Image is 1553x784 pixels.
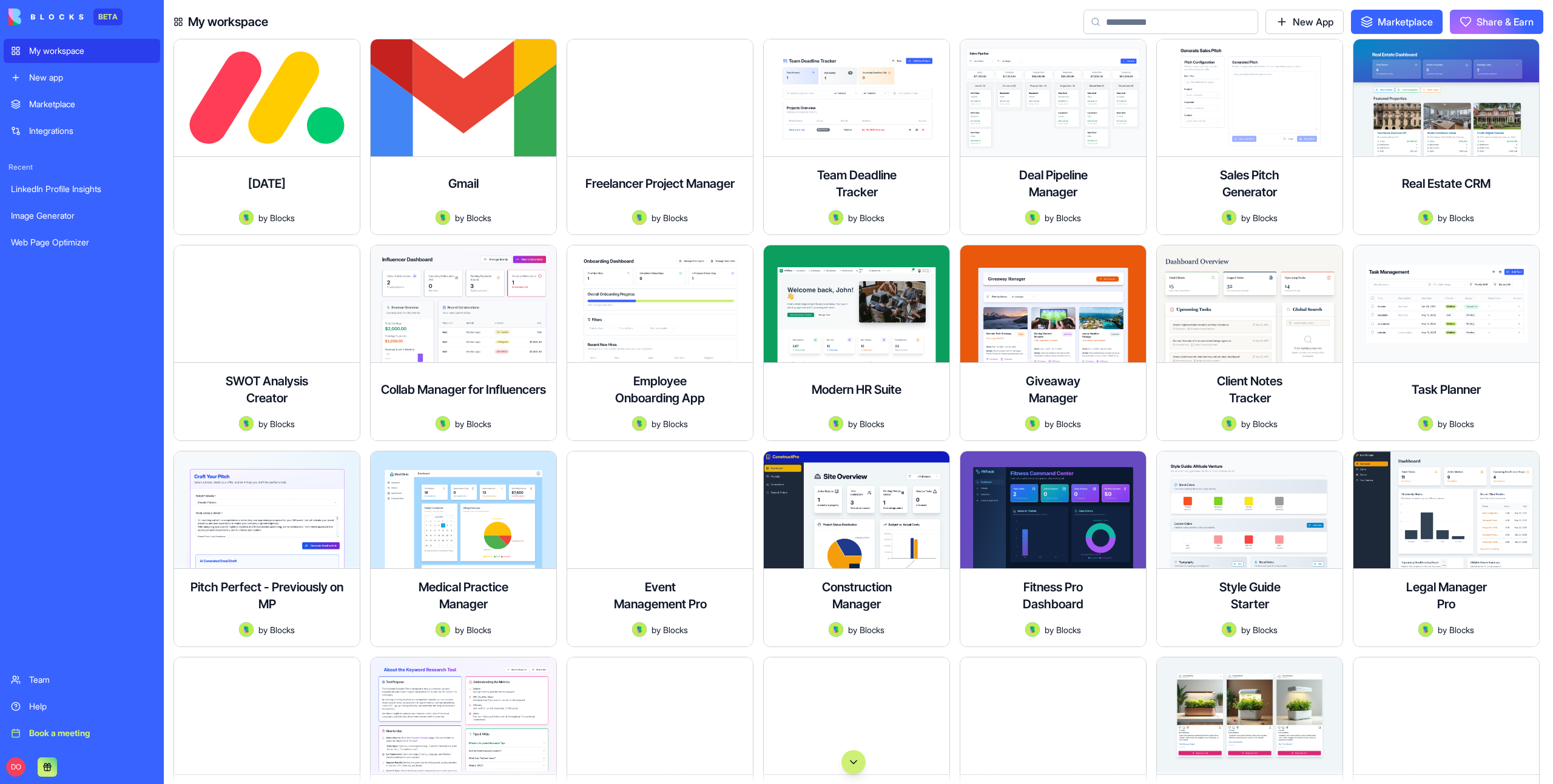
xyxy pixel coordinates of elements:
span: by [1438,211,1447,224]
span: Blocks [270,211,295,224]
span: Blocks [1056,211,1081,224]
div: My workspace [29,45,153,57]
a: Image Generator [4,204,160,228]
h4: Real Estate CRM [1402,175,1491,192]
a: Task PlannerAvatarbyBlocks [1353,245,1540,441]
a: Style Guide StarterAvatarbyBlocks [1156,451,1343,647]
img: Avatar [632,416,647,431]
a: Employee Onboarding AppAvatarbyBlocks [567,245,753,441]
h4: Deal Pipeline Manager [1005,167,1102,201]
span: Blocks [860,417,884,430]
img: Avatar [239,416,254,431]
div: Help [29,700,153,713]
span: DO [6,757,25,777]
h4: Modern HR Suite [812,381,901,398]
a: Modern HR SuiteAvatarbyBlocks [763,245,950,441]
a: Pitch Perfect - Previously on MPAvatarbyBlocks [173,451,360,647]
a: Giveaway ManagerAvatarbyBlocks [960,245,1147,441]
a: BETA [8,8,123,25]
a: Marketplace [1351,10,1443,34]
span: Blocks [270,623,295,636]
h4: Style Guide Starter [1201,579,1298,613]
a: Legal Manager ProAvatarbyBlocks [1353,451,1540,647]
h4: My workspace [188,13,268,30]
div: Image Generator [11,210,153,222]
img: Avatar [436,416,450,431]
span: by [455,417,464,430]
span: by [652,211,661,224]
h4: Fitness Pro Dashboard [1005,579,1102,613]
button: Share & Earn [1450,10,1543,34]
span: by [1438,417,1447,430]
a: Freelancer Project ManagerAvatarbyBlocks [567,39,753,235]
img: Avatar [1222,622,1236,637]
a: Event Management ProAvatarbyBlocks [567,451,753,647]
img: Avatar [1222,416,1236,431]
img: Avatar [239,210,254,225]
h4: Medical Practice Manager [415,579,512,613]
div: Book a meeting [29,727,153,739]
a: Marketplace [4,92,160,116]
h4: SWOT Analysis Creator [218,373,315,407]
img: Avatar [829,622,843,637]
img: Avatar [1418,622,1433,637]
span: Blocks [467,417,491,430]
a: Sales Pitch GeneratorAvatarbyBlocks [1156,39,1343,235]
img: Avatar [1418,210,1433,225]
span: by [1045,623,1054,636]
h4: Pitch Perfect - Previously on MP [184,579,350,613]
h4: Team Deadline Tracker [808,167,905,201]
img: Avatar [1025,210,1040,225]
span: by [258,417,268,430]
span: Blocks [663,623,688,636]
img: Avatar [239,622,254,637]
span: by [1045,211,1054,224]
span: by [848,211,857,224]
span: Blocks [467,623,491,636]
span: by [455,211,464,224]
h4: Legal Manager Pro [1398,579,1495,613]
a: Medical Practice ManagerAvatarbyBlocks [370,451,557,647]
span: by [652,623,661,636]
span: by [1241,211,1250,224]
span: by [1241,623,1250,636]
div: Team [29,674,153,686]
a: Team [4,668,160,692]
h4: Gmail [448,175,479,192]
span: by [455,623,464,636]
h4: Construction Manager [808,579,905,613]
h4: Collab Manager for Influencers [381,381,546,398]
button: Scroll to bottom [841,750,866,774]
span: Blocks [663,211,688,224]
div: Integrations [29,125,153,137]
span: by [848,623,857,636]
a: Collab Manager for InfluencersAvatarbyBlocks [370,245,557,441]
span: Blocks [1449,417,1474,430]
span: Blocks [663,417,688,430]
div: Web Page Optimizer [11,236,153,248]
h4: Client Notes Tracker [1201,373,1298,407]
h4: Task Planner [1412,381,1481,398]
span: Recent [4,162,160,172]
div: New app [29,71,153,84]
span: by [1438,623,1447,636]
span: Blocks [1253,623,1278,636]
a: New app [4,65,160,90]
img: Avatar [632,622,647,637]
img: Avatar [1025,416,1040,431]
a: Book a meeting [4,721,160,745]
img: Avatar [829,416,843,431]
a: New App [1265,10,1344,34]
span: Blocks [1056,417,1081,430]
img: Avatar [632,210,647,225]
img: Avatar [436,622,450,637]
span: Blocks [1253,211,1278,224]
span: Blocks [860,623,884,636]
h4: Freelancer Project Manager [585,175,735,192]
span: by [1241,417,1250,430]
a: Web Page Optimizer [4,230,160,254]
span: Blocks [1253,417,1278,430]
a: LinkedIn Profile Insights [4,177,160,201]
a: Help [4,694,160,719]
span: Blocks [1449,211,1474,224]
